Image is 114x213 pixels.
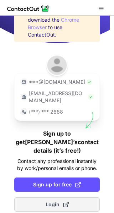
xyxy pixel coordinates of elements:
[7,4,50,13] img: ContactOut v5.3.10
[29,90,87,104] p: [EMAIL_ADDRESS][DOMAIN_NAME]
[14,177,100,192] button: Sign up for free
[20,108,27,115] img: https://contactout.com/extension/app/static/media/login-phone-icon.bacfcb865e29de816d437549d7f4cb...
[46,201,69,208] span: Login
[20,93,27,100] img: https://contactout.com/extension/app/static/media/login-work-icon.638a5007170bc45168077fde17b29a1...
[87,79,92,85] img: Check Icon
[14,158,100,172] p: Contact any professional instantly by work/personal emails or phone.
[29,78,85,86] p: ***@[DOMAIN_NAME]
[88,94,94,100] img: Check Icon
[14,197,100,212] button: Login
[14,129,100,155] h1: Sign up to get [PERSON_NAME]’s contact details (it’s free!)
[33,181,81,188] span: Sign up for free
[46,55,68,76] img: Supriya Nair
[20,78,27,86] img: https://contactout.com/extension/app/static/media/login-email-icon.f64bce713bb5cd1896fef81aa7b14a...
